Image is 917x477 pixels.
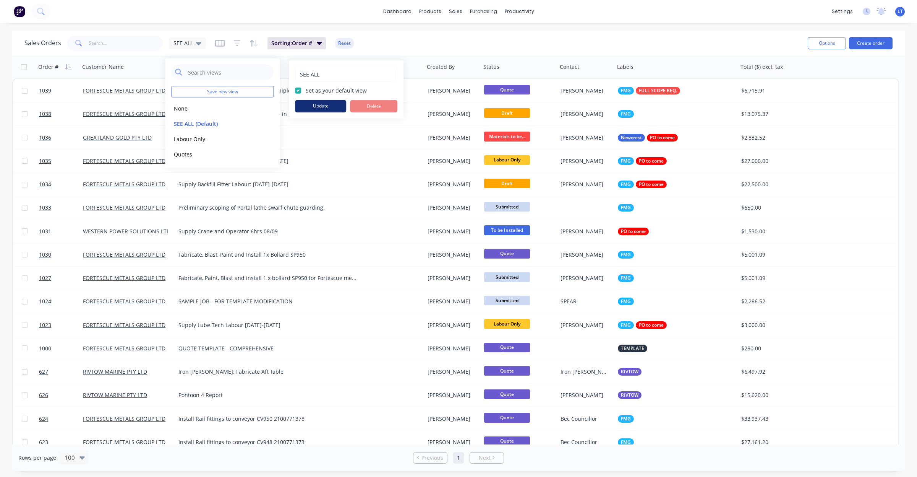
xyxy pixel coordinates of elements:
a: FORTESCUE METALS GROUP LTD [83,110,165,117]
span: 626 [39,391,48,399]
div: [PERSON_NAME] [561,157,609,165]
span: Quote [484,85,530,94]
button: Create order [849,37,893,49]
div: [PERSON_NAME] [428,274,475,282]
span: PO to come [621,228,646,235]
span: Labour Only [484,319,530,329]
span: LT [898,8,903,15]
a: 623 [39,431,83,454]
div: $280.00 [741,345,821,352]
div: Supply Crane and Operator 6hrs 08/09 [178,228,358,235]
div: $15,620.00 [741,391,821,399]
button: Reset [335,38,354,49]
div: Labels [617,63,633,71]
ul: Pagination [410,452,507,464]
span: Draft [484,179,530,188]
a: Previous page [413,454,447,462]
a: 1039 [39,79,83,102]
a: WESTERN POWER SOLUTIONS LTD [83,228,170,235]
div: [PERSON_NAME] [561,110,609,118]
span: 1030 [39,251,51,259]
button: NewcrestPO to come [618,134,678,142]
div: $2,832.52 [741,134,821,142]
a: RIVTOW MARINE PTY LTD [83,391,147,399]
span: FMG [621,110,631,118]
div: purchasing [466,6,501,17]
span: 1024 [39,298,51,305]
span: Labour Only [484,155,530,165]
div: $5,001.09 [741,251,821,259]
a: FORTESCUE METALS GROUP LTD [83,274,165,282]
div: Contact [560,63,579,71]
a: 627 [39,360,83,383]
div: $27,000.00 [741,157,821,165]
a: Next page [470,454,504,462]
div: $6,715.91 [741,87,821,94]
button: Options [808,37,846,49]
div: [PERSON_NAME] [561,251,609,259]
div: [PERSON_NAME] [428,181,475,188]
button: FMG [618,204,634,212]
a: 1031 [39,220,83,243]
button: FMG [618,110,634,118]
button: FMGFULL SCOPE REQ. [618,87,680,94]
button: RIVTOW [618,368,642,376]
a: FORTESCUE METALS GROUP LTD [83,157,165,164]
div: [PERSON_NAME] [561,87,609,94]
span: PO to come [639,181,664,188]
a: 1034 [39,173,83,196]
div: Fabricate, Blast, Paint and Install 1x Bollard SP950 [178,251,358,259]
button: Sorting:Order # [267,37,326,49]
button: PO to comeWPS [618,228,666,235]
span: FMG [621,274,631,282]
img: Factory [14,6,25,17]
a: GREATLAND GOLD PTY LTD [83,134,152,141]
div: [PERSON_NAME] [428,251,475,259]
div: Supply Lube Tech Labour [DATE]-[DATE] [178,321,358,329]
span: 623 [39,438,48,446]
div: Order # [38,63,58,71]
button: FMGPO to come [618,181,667,188]
span: Next [479,454,491,462]
div: [PERSON_NAME] [428,157,475,165]
div: settings [828,6,857,17]
span: 1027 [39,274,51,282]
div: $33,937.43 [741,415,821,423]
div: [PERSON_NAME] [428,321,475,329]
div: $1,530.00 [741,228,821,235]
span: 1034 [39,181,51,188]
span: 1031 [39,228,51,235]
div: [PERSON_NAME] [428,345,475,352]
span: Previous [421,454,443,462]
div: [PERSON_NAME] [561,181,609,188]
input: Search views [187,65,270,80]
a: RIVTOW MARINE PTY LTD [83,368,147,375]
button: FMGPO to come [618,321,667,329]
div: [PERSON_NAME] [428,134,475,142]
div: Install Rail fittings to conveyor CV948 2100771373 [178,438,358,446]
div: [PERSON_NAME] [561,321,609,329]
button: FMG [618,274,634,282]
div: QUOTE TEMPLATE - COMPREHENSIVE [178,345,358,352]
span: PO to come [639,157,664,165]
span: 1038 [39,110,51,118]
div: [PERSON_NAME] [561,274,609,282]
span: Rows per page [18,454,56,462]
div: Bec Councillor [561,438,609,446]
label: Set as your default view [306,86,367,94]
span: FMG [621,251,631,259]
button: FMG [618,298,634,305]
input: Enter view name... [299,67,393,81]
span: RIVTOW [621,368,638,376]
a: FORTESCUE METALS GROUP LTD [83,321,165,329]
a: FORTESCUE METALS GROUP LTD [83,298,165,305]
span: Submitted [484,272,530,282]
div: [PERSON_NAME] [561,391,609,399]
input: Search... [89,36,163,51]
a: FORTESCUE METALS GROUP LTD [83,415,165,422]
div: Customer Name [82,63,124,71]
div: products [415,6,445,17]
div: $5,001.09 [741,274,821,282]
div: $3,000.00 [741,321,821,329]
a: 1023 [39,314,83,337]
